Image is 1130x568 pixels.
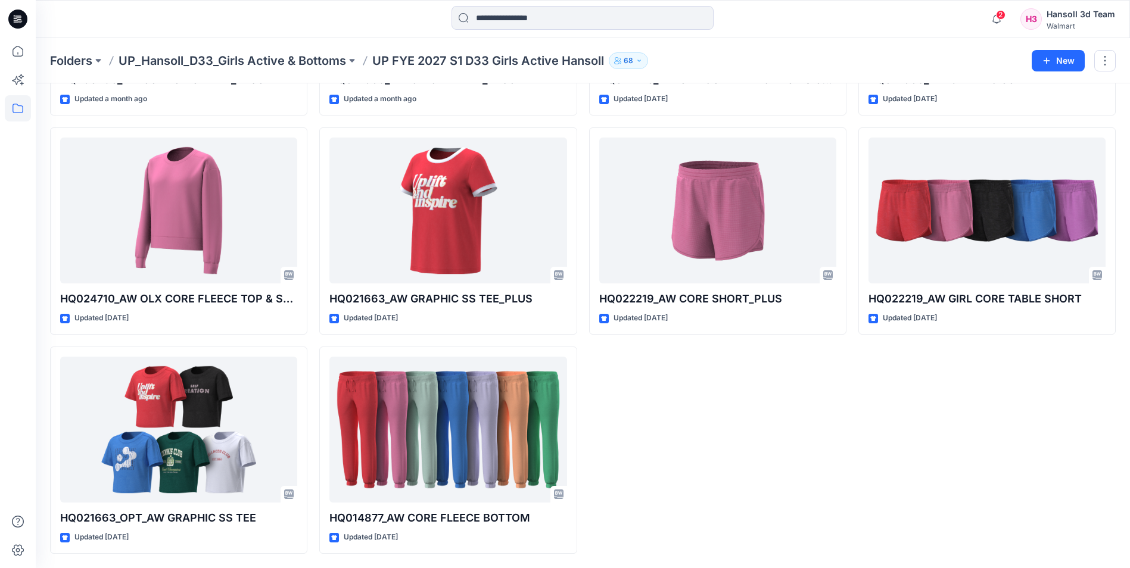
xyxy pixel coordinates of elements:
[60,291,297,307] p: HQ024710_AW OLX CORE FLEECE TOP & SHORT SET_PLUS
[60,357,297,503] a: HQ021663_OPT_AW GRAPHIC SS TEE
[1032,50,1085,71] button: New
[1020,8,1042,30] div: H3
[344,312,398,324] p: Updated [DATE]
[868,138,1106,283] a: HQ022219_AW GIRL CORE TABLE SHORT
[599,138,836,283] a: HQ022219_AW CORE SHORT_PLUS
[119,52,346,69] a: UP_Hansoll_D33_Girls Active & Bottoms
[74,93,147,105] p: Updated a month ago
[329,357,566,503] a: HQ014877_AW CORE FLEECE BOTTOM
[344,93,416,105] p: Updated a month ago
[883,93,937,105] p: Updated [DATE]
[329,138,566,283] a: HQ021663_AW GRAPHIC SS TEE_PLUS
[614,312,668,324] p: Updated [DATE]
[344,531,398,544] p: Updated [DATE]
[883,312,937,324] p: Updated [DATE]
[50,52,92,69] a: Folders
[599,291,836,307] p: HQ022219_AW CORE SHORT_PLUS
[868,291,1106,307] p: HQ022219_AW GIRL CORE TABLE SHORT
[60,510,297,526] p: HQ021663_OPT_AW GRAPHIC SS TEE
[1047,7,1115,21] div: Hansoll 3d Team
[1047,21,1115,30] div: Walmart
[996,10,1006,20] span: 2
[624,54,633,67] p: 68
[609,52,648,69] button: 68
[372,52,604,69] p: UP FYE 2027 S1 D33 Girls Active Hansoll
[329,291,566,307] p: HQ021663_AW GRAPHIC SS TEE_PLUS
[614,93,668,105] p: Updated [DATE]
[74,531,129,544] p: Updated [DATE]
[329,510,566,526] p: HQ014877_AW CORE FLEECE BOTTOM
[60,138,297,283] a: HQ024710_AW OLX CORE FLEECE TOP & SHORT SET_PLUS
[74,312,129,324] p: Updated [DATE]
